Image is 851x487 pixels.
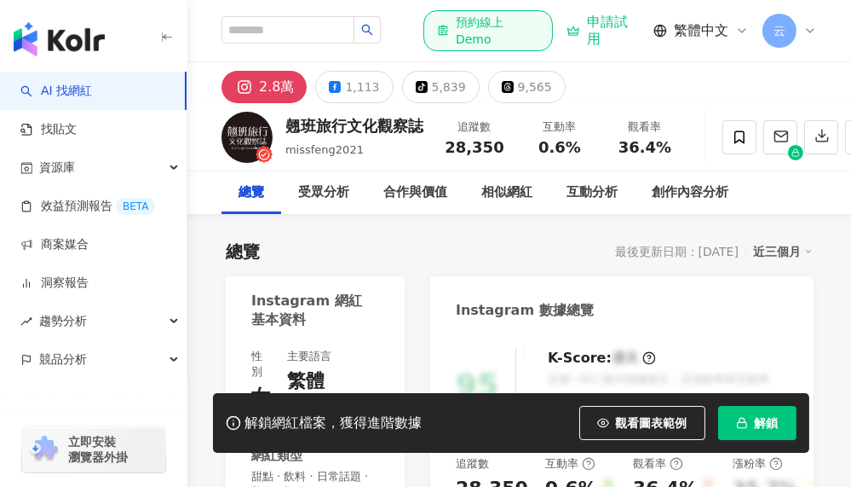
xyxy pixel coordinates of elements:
[251,292,371,330] div: Instagram 網紅基本資料
[423,10,554,51] a: 預約線上 Demo
[527,119,592,136] div: 互動率
[618,139,671,156] span: 36.4%
[245,415,423,432] div: 解鎖網紅檔案，獲得進階數據
[402,71,480,103] button: 5,839
[287,349,331,364] div: 主要語言
[239,183,264,203] div: 總覽
[456,301,594,320] div: Instagram 數據總覽
[718,406,796,440] button: 解鎖
[633,456,683,472] div: 觀看率
[442,119,507,136] div: 追蹤數
[22,426,165,473] a: chrome extension立即安裝 瀏覽器外掛
[615,245,739,258] div: 最後更新日期：[DATE]
[20,236,89,253] a: 商案媒合
[27,436,60,463] img: chrome extension
[652,183,728,203] div: 創作內容分析
[20,83,92,100] a: searchAI 找網紅
[20,121,77,138] a: 找貼文
[612,119,677,136] div: 觀看率
[39,302,87,340] span: 趨勢分析
[285,115,423,136] div: 翹班旅行文化觀察誌
[548,349,656,368] div: K-Score :
[579,406,705,440] button: 觀看圖表範例
[566,183,618,203] div: 互動分析
[39,340,87,379] span: 競品分析
[298,183,349,203] div: 受眾分析
[361,24,373,36] span: search
[251,447,302,465] div: 網紅類型
[753,241,813,263] div: 近三個月
[68,434,128,465] span: 立即安裝 瀏覽器外掛
[518,75,552,99] div: 9,565
[315,71,393,103] button: 1,113
[755,416,779,430] span: 解鎖
[383,183,447,203] div: 合作與價值
[674,21,728,40] span: 繁體中文
[14,22,105,56] img: logo
[287,368,327,421] div: 繁體中文
[481,183,532,203] div: 相似網紅
[20,198,155,215] a: 效益預測報告BETA
[456,456,489,472] div: 追蹤數
[773,21,785,40] span: 云
[545,456,595,472] div: 互動率
[488,71,566,103] button: 9,565
[20,316,32,328] span: rise
[345,75,379,99] div: 1,113
[221,112,273,163] img: KOL Avatar
[566,14,640,48] a: 申請試用
[437,14,540,48] div: 預約線上 Demo
[221,71,307,103] button: 2.8萬
[251,384,270,410] div: 女
[445,138,503,156] span: 28,350
[39,148,75,187] span: 資源庫
[251,349,270,380] div: 性別
[432,75,466,99] div: 5,839
[733,456,783,472] div: 漲粉率
[616,416,687,430] span: 觀看圖表範例
[538,139,581,156] span: 0.6%
[20,275,89,292] a: 洞察報告
[226,240,260,264] div: 總覽
[285,143,364,156] span: missfeng2021
[259,75,294,99] div: 2.8萬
